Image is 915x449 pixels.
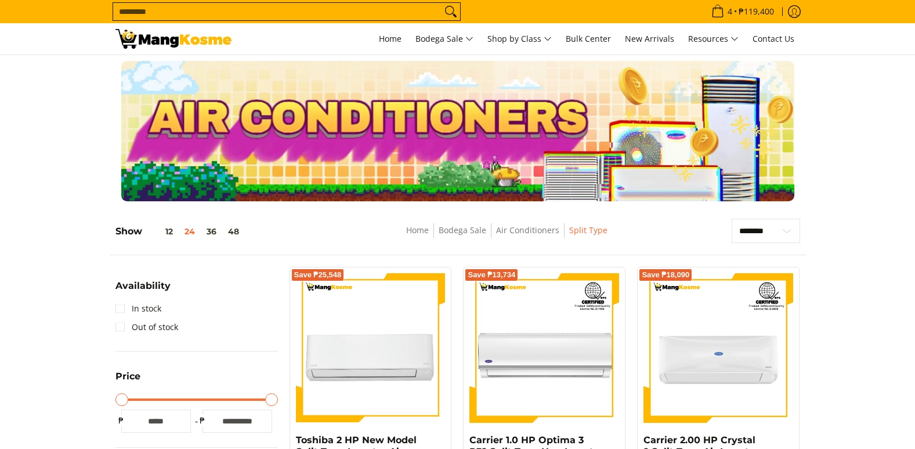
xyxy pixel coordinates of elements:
[482,23,558,55] a: Shop by Class
[325,223,689,249] nav: Breadcrumbs
[726,8,734,16] span: 4
[294,271,342,278] span: Save ₱25,548
[115,226,245,237] h5: Show
[115,29,232,49] img: Bodega Sale Aircon l Mang Kosme: Home Appliances Warehouse Sale Split Type
[439,224,486,236] a: Bodega Sale
[115,318,178,336] a: Out of stock
[142,227,179,236] button: 12
[737,8,776,16] span: ₱119,400
[468,271,515,278] span: Save ₱13,734
[222,227,245,236] button: 48
[442,3,460,20] button: Search
[619,23,680,55] a: New Arrivals
[560,23,617,55] a: Bulk Center
[115,372,140,381] span: Price
[115,281,171,291] span: Availability
[373,23,407,55] a: Home
[115,415,127,426] span: ₱
[566,33,611,44] span: Bulk Center
[197,415,208,426] span: ₱
[642,271,689,278] span: Save ₱18,090
[469,273,619,423] img: Carrier 1.0 HP Optima 3 R32 Split-Type Non-Inverter Air Conditioner (Class A)
[115,281,171,299] summary: Open
[406,224,429,236] a: Home
[747,23,800,55] a: Contact Us
[708,5,777,18] span: •
[115,372,140,390] summary: Open
[682,23,744,55] a: Resources
[487,32,552,46] span: Shop by Class
[625,33,674,44] span: New Arrivals
[496,224,559,236] a: Air Conditioners
[753,33,794,44] span: Contact Us
[243,23,800,55] nav: Main Menu
[201,227,222,236] button: 36
[415,32,473,46] span: Bodega Sale
[410,23,479,55] a: Bodega Sale
[569,223,607,238] span: Split Type
[115,299,161,318] a: In stock
[179,227,201,236] button: 24
[296,273,446,423] img: Toshiba 2 HP New Model Split-Type Inverter Air Conditioner (Class A)
[643,273,793,423] img: Carrier 2.00 HP Crystal 2 Split-Type Air Inverter Conditioner (Class A)
[688,32,739,46] span: Resources
[379,33,402,44] span: Home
